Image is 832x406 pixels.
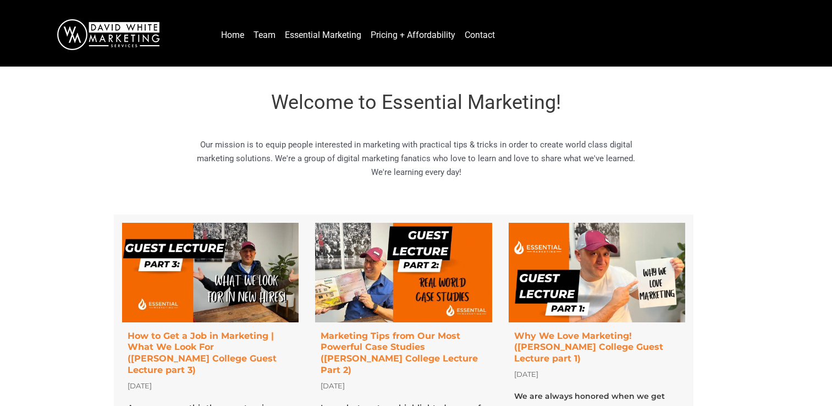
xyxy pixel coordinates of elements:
[271,91,561,114] span: Welcome to Essential Marketing!
[217,26,810,44] nav: Menu
[217,26,249,44] a: Home
[196,138,636,179] p: Our mission is to equip people interested in marketing with practical tips & tricks in order to c...
[57,19,159,50] img: DavidWhite-Marketing-Logo
[57,29,159,39] a: DavidWhite-Marketing-Logo
[128,381,152,390] span: [DATE]
[321,381,345,390] span: [DATE]
[280,26,366,44] a: Essential Marketing
[514,370,538,378] span: [DATE]
[460,26,499,44] a: Contact
[249,26,280,44] a: Team
[366,26,460,44] a: Pricing + Affordability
